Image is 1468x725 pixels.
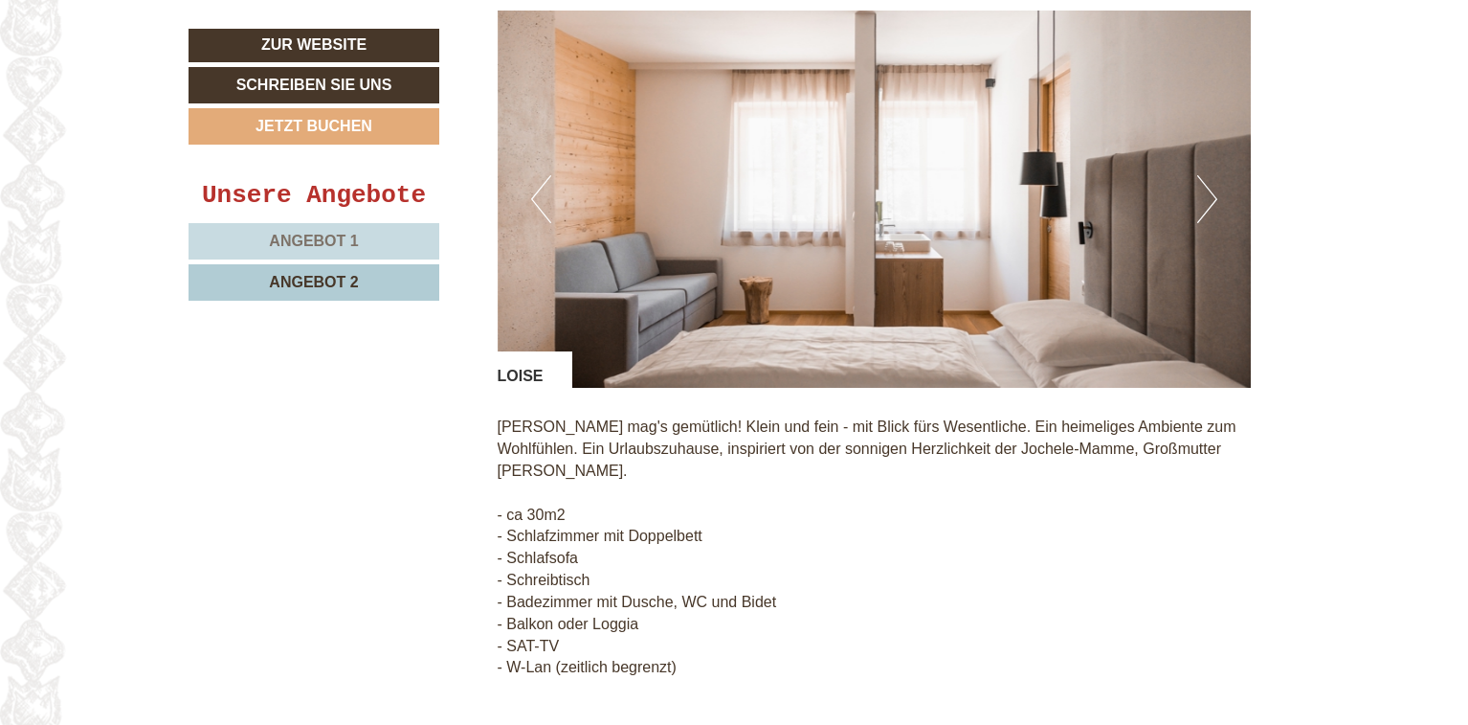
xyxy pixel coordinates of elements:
[268,114,738,304] div: Hallo, danke für das super Angebot - gerne möchte ich alle 3 Zimmer reservieren. 1 [PERSON_NAME] ...
[531,175,551,223] button: Previous
[278,285,723,299] small: 09:59
[498,351,572,388] div: LOISE
[498,417,1252,679] p: [PERSON_NAME] mag's gemütlich! Klein und fein - mit Blick fürs Wesentliche. Ein heimeliges Ambien...
[1197,175,1217,223] button: Next
[278,118,723,133] div: Sie
[498,11,1252,388] img: image
[14,51,316,109] div: Guten Tag, wie können wir Ihnen helfen?
[189,178,439,214] div: Unsere Angebote
[29,92,306,105] small: 09:58
[341,14,411,47] div: [DATE]
[189,67,439,103] a: Schreiben Sie uns
[29,55,306,70] div: Hotel Gasthof Jochele
[269,233,358,249] span: Angebot 1
[189,29,439,62] a: Zur Website
[189,108,439,145] a: Jetzt buchen
[269,274,358,290] span: Angebot 2
[629,502,752,538] button: Senden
